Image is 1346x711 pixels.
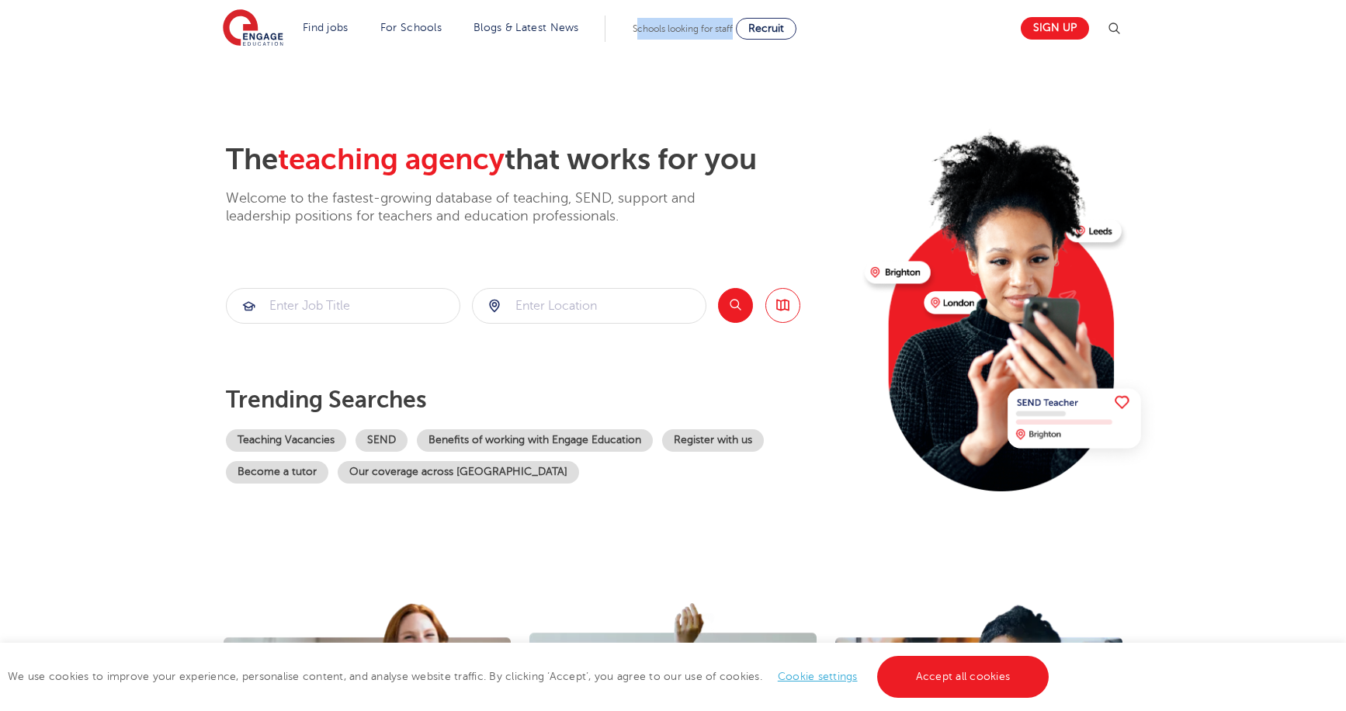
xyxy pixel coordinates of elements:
input: Submit [227,289,460,323]
a: Register with us [662,429,764,452]
a: Find jobs [303,22,349,33]
input: Submit [473,289,706,323]
span: We use cookies to improve your experience, personalise content, and analyse website traffic. By c... [8,671,1053,682]
div: Submit [472,288,706,324]
img: Engage Education [223,9,283,48]
a: SEND [356,429,408,452]
a: Accept all cookies [877,656,1049,698]
a: Blogs & Latest News [474,22,579,33]
a: Recruit [736,18,796,40]
a: Become a tutor [226,461,328,484]
span: teaching agency [278,143,505,176]
a: Our coverage across [GEOGRAPHIC_DATA] [338,461,579,484]
span: Recruit [748,23,784,34]
a: Teaching Vacancies [226,429,346,452]
a: For Schools [380,22,442,33]
span: Schools looking for staff [633,23,733,34]
a: Sign up [1021,17,1089,40]
p: Trending searches [226,386,852,414]
p: Welcome to the fastest-growing database of teaching, SEND, support and leadership positions for t... [226,189,738,226]
h2: The that works for you [226,142,852,178]
div: Submit [226,288,460,324]
a: Cookie settings [778,671,858,682]
button: Search [718,288,753,323]
a: Benefits of working with Engage Education [417,429,653,452]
